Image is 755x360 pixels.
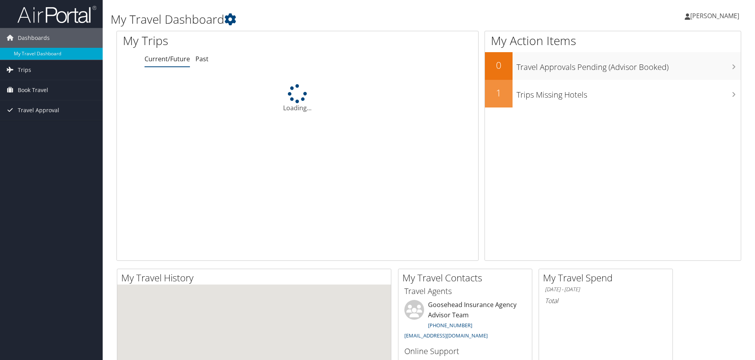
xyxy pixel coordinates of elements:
[18,100,59,120] span: Travel Approval
[404,332,488,339] a: [EMAIL_ADDRESS][DOMAIN_NAME]
[485,52,741,80] a: 0Travel Approvals Pending (Advisor Booked)
[404,286,526,297] h3: Travel Agents
[111,11,535,28] h1: My Travel Dashboard
[428,322,472,329] a: [PHONE_NUMBER]
[516,58,741,73] h3: Travel Approvals Pending (Advisor Booked)
[485,32,741,49] h1: My Action Items
[400,300,530,342] li: Goosehead Insurance Agency Advisor Team
[685,4,747,28] a: [PERSON_NAME]
[195,55,208,63] a: Past
[123,32,322,49] h1: My Trips
[404,346,526,357] h3: Online Support
[145,55,190,63] a: Current/Future
[18,60,31,80] span: Trips
[17,5,96,24] img: airportal-logo.png
[545,296,667,305] h6: Total
[117,84,478,113] div: Loading...
[516,85,741,100] h3: Trips Missing Hotels
[543,271,672,285] h2: My Travel Spend
[545,286,667,293] h6: [DATE] - [DATE]
[121,271,391,285] h2: My Travel History
[18,28,50,48] span: Dashboards
[485,58,513,72] h2: 0
[485,80,741,107] a: 1Trips Missing Hotels
[690,11,739,20] span: [PERSON_NAME]
[402,271,532,285] h2: My Travel Contacts
[485,86,513,100] h2: 1
[18,80,48,100] span: Book Travel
